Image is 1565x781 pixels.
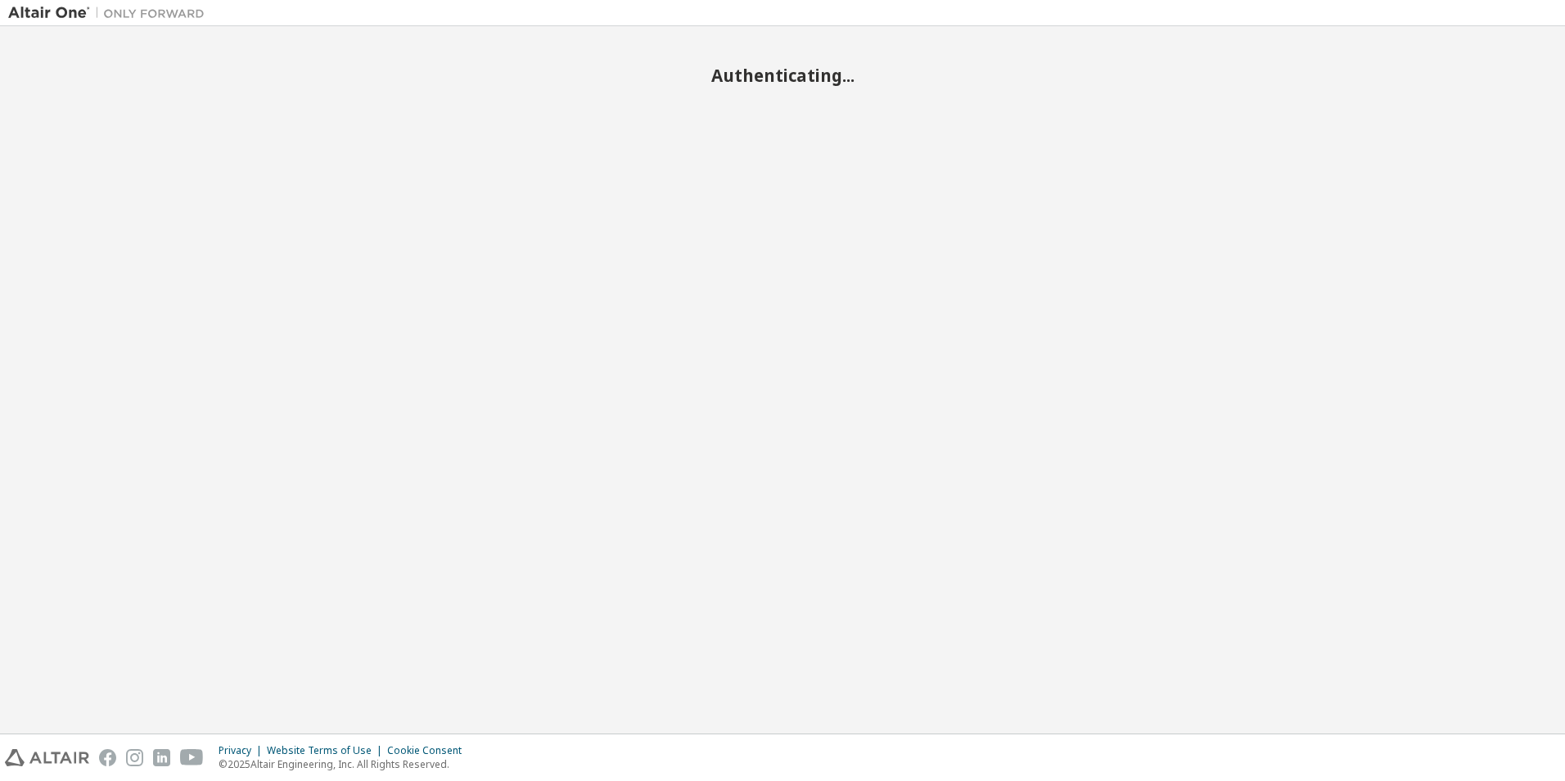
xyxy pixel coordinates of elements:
[180,749,204,766] img: youtube.svg
[219,757,471,771] p: © 2025 Altair Engineering, Inc. All Rights Reserved.
[8,5,213,21] img: Altair One
[219,744,267,757] div: Privacy
[126,749,143,766] img: instagram.svg
[99,749,116,766] img: facebook.svg
[8,65,1557,86] h2: Authenticating...
[5,749,89,766] img: altair_logo.svg
[387,744,471,757] div: Cookie Consent
[267,744,387,757] div: Website Terms of Use
[153,749,170,766] img: linkedin.svg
